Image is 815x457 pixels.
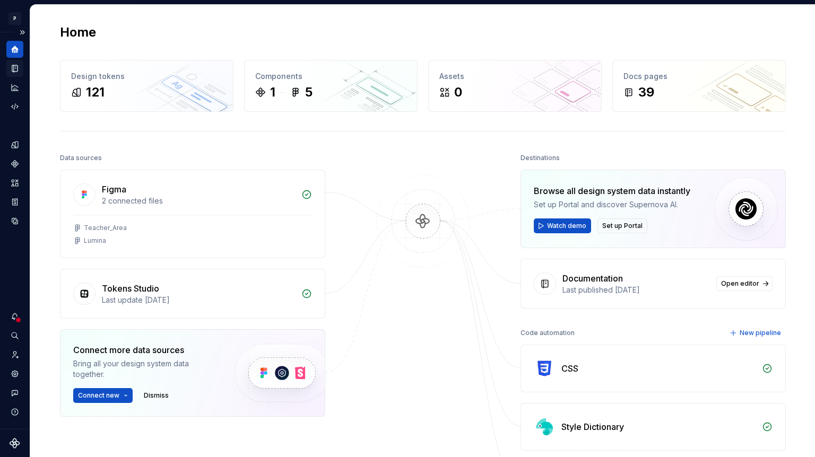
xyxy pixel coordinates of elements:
[84,224,127,232] div: Teacher_Area
[561,362,578,375] div: CSS
[721,279,759,288] span: Open editor
[726,326,786,340] button: New pipeline
[6,174,23,191] a: Assets
[428,60,602,112] a: Assets0
[78,391,119,400] span: Connect new
[534,199,690,210] div: Set up Portal and discover Supernova AI.
[255,71,406,82] div: Components
[102,196,295,206] div: 2 connected files
[60,170,325,258] a: Figma2 connected filesTeacher_AreaLumina
[716,276,773,291] a: Open editor
[6,327,23,344] button: Search ⌘K
[73,358,216,380] div: Bring all your design system data together.
[6,213,23,230] a: Data sources
[6,155,23,172] a: Components
[6,98,23,115] a: Code automation
[305,84,313,101] div: 5
[73,388,133,403] button: Connect new
[15,25,30,40] button: Expand sidebar
[139,388,174,403] button: Dismiss
[534,218,591,233] button: Watch demo
[454,84,462,101] div: 0
[102,282,159,295] div: Tokens Studio
[102,295,295,305] div: Last update [DATE]
[144,391,169,400] span: Dismiss
[6,346,23,363] a: Invite team
[6,384,23,401] button: Contact support
[439,71,591,82] div: Assets
[602,222,643,230] span: Set up Portal
[562,285,710,295] div: Last published [DATE]
[60,60,233,112] a: Design tokens121
[71,71,222,82] div: Design tokens
[6,365,23,382] a: Settings
[6,79,23,96] a: Analytics
[270,84,275,101] div: 1
[562,272,623,285] div: Documentation
[597,218,647,233] button: Set up Portal
[6,308,23,325] button: Notifications
[8,12,21,25] div: P
[60,269,325,319] a: Tokens StudioLast update [DATE]
[60,24,96,41] h2: Home
[638,84,654,101] div: 39
[547,222,586,230] span: Watch demo
[10,438,20,449] svg: Supernova Logo
[60,151,102,165] div: Data sources
[740,329,781,337] span: New pipeline
[84,236,106,245] div: Lumina
[6,194,23,210] a: Storybook stories
[2,7,28,30] button: P
[534,184,690,197] div: Browse all design system data instantly
[521,326,575,340] div: Code automation
[73,344,216,356] div: Connect more data sources
[86,84,105,101] div: 121
[6,60,23,77] a: Documentation
[6,136,23,153] a: Design tokens
[623,71,775,82] div: Docs pages
[102,183,126,196] div: Figma
[521,151,560,165] div: Destinations
[6,41,23,58] a: Home
[561,420,624,433] div: Style Dictionary
[244,60,418,112] a: Components15
[612,60,786,112] a: Docs pages39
